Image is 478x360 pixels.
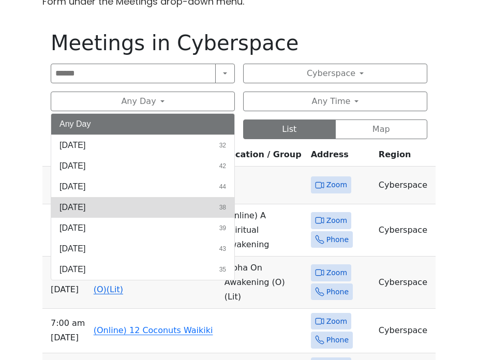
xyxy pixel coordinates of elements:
span: 7:00 AM [51,316,85,331]
button: [DATE]35 results [51,259,234,280]
h1: Meetings in Cyberspace [51,31,427,55]
span: [DATE] [59,181,85,193]
span: 42 results [219,161,226,171]
button: Cyberspace [243,64,427,83]
button: Any Day [51,92,235,111]
span: [DATE] [59,222,85,234]
th: Location / Group [220,147,307,167]
span: Zoom [326,315,347,328]
td: Cyberspace [375,167,436,204]
th: Address [307,147,375,167]
div: Any Day [51,113,235,280]
span: [DATE] [59,201,85,214]
span: [DATE] [59,160,85,172]
button: [DATE]43 results [51,238,234,259]
span: 39 results [219,223,226,233]
a: (Online) Aloha On Awakening (O)(Lit) [94,270,215,294]
span: [DATE] [51,282,85,297]
button: Map [335,119,428,139]
span: Phone [326,286,349,298]
span: 35 results [219,265,226,274]
th: Region [375,147,436,167]
span: 32 results [219,141,226,150]
span: 38 results [219,203,226,212]
span: Zoom [326,178,347,191]
span: [DATE] [59,139,85,152]
span: Zoom [326,266,347,279]
span: Phone [326,233,349,246]
button: [DATE]39 results [51,218,234,238]
span: [DATE] [59,263,85,276]
span: [DATE] [59,243,85,255]
th: Time [42,147,89,167]
button: Any Time [243,92,427,111]
button: List [243,119,336,139]
button: Search [215,64,235,83]
button: Any Day [51,114,234,134]
td: Cyberspace [375,309,436,353]
button: [DATE]44 results [51,176,234,197]
td: Aloha On Awakening (O) (Lit) [220,257,307,309]
span: 43 results [219,244,226,253]
span: 44 results [219,182,226,191]
span: Zoom [326,214,347,227]
button: [DATE]42 results [51,156,234,176]
span: Phone [326,334,349,347]
span: [DATE] [51,331,85,345]
a: (Online) 12 Coconuts Waikiki [94,325,213,335]
button: [DATE]38 results [51,197,234,218]
td: (Online) A Spiritual Awakening [220,204,307,257]
td: Cyberspace [375,204,436,257]
input: Search [51,64,216,83]
button: [DATE]32 results [51,135,234,156]
td: Cyberspace [375,257,436,309]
